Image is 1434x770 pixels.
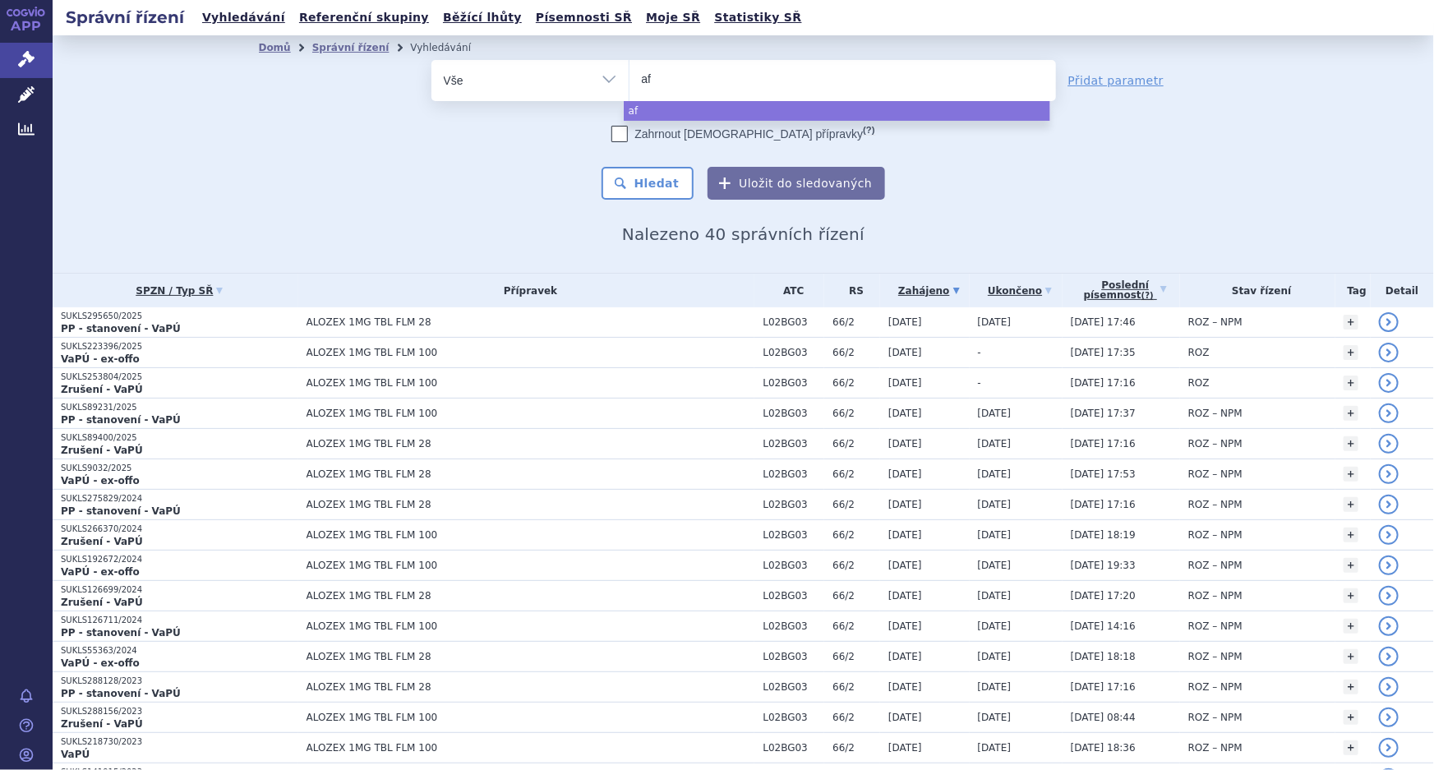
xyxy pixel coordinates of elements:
[1344,710,1358,725] a: +
[1344,467,1358,482] a: +
[1071,347,1136,358] span: [DATE] 17:35
[832,316,880,328] span: 66/2
[1344,680,1358,694] a: +
[763,620,824,632] span: L02BG03
[1344,619,1358,634] a: +
[1379,708,1399,727] a: detail
[1344,588,1358,603] a: +
[888,408,922,419] span: [DATE]
[763,590,824,602] span: L02BG03
[1379,343,1399,362] a: detail
[312,42,390,53] a: Správní řízení
[888,438,922,450] span: [DATE]
[978,590,1012,602] span: [DATE]
[1188,347,1210,358] span: ROZ
[888,681,922,693] span: [DATE]
[1071,408,1136,419] span: [DATE] 17:37
[61,736,298,748] p: SUKLS218730/2023
[832,529,880,541] span: 66/2
[978,499,1012,510] span: [DATE]
[1379,525,1399,545] a: detail
[61,323,181,334] strong: PP - stanovení - VaPÚ
[763,529,824,541] span: L02BG03
[978,620,1012,632] span: [DATE]
[1344,649,1358,664] a: +
[1344,315,1358,330] a: +
[1071,620,1136,632] span: [DATE] 14:16
[61,384,143,395] strong: Zrušení - VaPÚ
[888,316,922,328] span: [DATE]
[832,681,880,693] span: 66/2
[832,499,880,510] span: 66/2
[1188,438,1243,450] span: ROZ – NPM
[888,620,922,632] span: [DATE]
[763,499,824,510] span: L02BG03
[708,167,885,200] button: Uložit do sledovaných
[1344,497,1358,512] a: +
[1141,291,1154,301] abbr: (?)
[824,274,880,307] th: RS
[1071,742,1136,754] span: [DATE] 18:36
[61,402,298,413] p: SUKLS89231/2025
[888,651,922,662] span: [DATE]
[1071,560,1136,571] span: [DATE] 19:33
[61,536,143,547] strong: Zrušení - VaPÚ
[61,463,298,474] p: SUKLS9032/2025
[61,523,298,535] p: SUKLS266370/2024
[1180,274,1335,307] th: Stav řízení
[61,414,181,426] strong: PP - stanovení - VaPÚ
[1071,316,1136,328] span: [DATE] 17:46
[307,651,717,662] span: ALOZEX 1MG TBL FLM 28
[832,377,880,389] span: 66/2
[1068,72,1164,89] a: Přidat parametr
[1188,377,1210,389] span: ROZ
[1071,651,1136,662] span: [DATE] 18:18
[438,7,527,29] a: Běžící lhůty
[763,408,824,419] span: L02BG03
[978,377,981,389] span: -
[1379,647,1399,666] a: detail
[307,742,717,754] span: ALOZEX 1MG TBL FLM 100
[622,224,865,244] span: Nalezeno 40 správních řízení
[61,657,140,669] strong: VaPÚ - ex-offo
[763,347,824,358] span: L02BG03
[709,7,806,29] a: Statistiky SŘ
[1188,590,1243,602] span: ROZ – NPM
[61,688,181,699] strong: PP - stanovení - VaPÚ
[307,377,717,389] span: ALOZEX 1MG TBL FLM 100
[1379,403,1399,423] a: detail
[1335,274,1371,307] th: Tag
[1379,586,1399,606] a: detail
[763,316,824,328] span: L02BG03
[61,706,298,717] p: SUKLS288156/2023
[624,101,1050,121] li: af
[602,167,694,200] button: Hledat
[763,468,824,480] span: L02BG03
[978,742,1012,754] span: [DATE]
[307,438,717,450] span: ALOZEX 1MG TBL FLM 28
[832,468,880,480] span: 66/2
[53,6,197,29] h2: Správní řízení
[1371,274,1434,307] th: Detail
[888,529,922,541] span: [DATE]
[1071,377,1136,389] span: [DATE] 17:16
[1188,712,1243,723] span: ROZ – NPM
[61,675,298,687] p: SUKLS288128/2023
[1344,345,1358,360] a: +
[1379,373,1399,393] a: detail
[307,468,717,480] span: ALOZEX 1MG TBL FLM 28
[763,560,824,571] span: L02BG03
[1071,438,1136,450] span: [DATE] 17:16
[61,505,181,517] strong: PP - stanovení - VaPÚ
[832,560,880,571] span: 66/2
[641,7,705,29] a: Moje SŘ
[1379,312,1399,332] a: detail
[763,651,824,662] span: L02BG03
[978,712,1012,723] span: [DATE]
[61,627,181,639] strong: PP - stanovení - VaPÚ
[978,408,1012,419] span: [DATE]
[1188,681,1243,693] span: ROZ – NPM
[1344,436,1358,451] a: +
[307,499,717,510] span: ALOZEX 1MG TBL FLM 28
[888,377,922,389] span: [DATE]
